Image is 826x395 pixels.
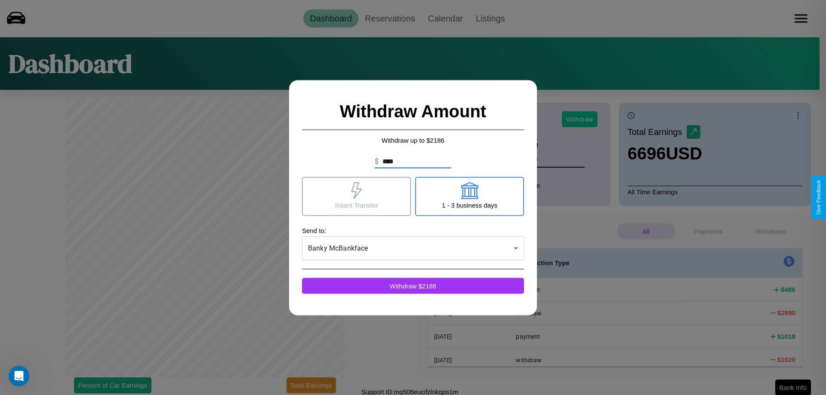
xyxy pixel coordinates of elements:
[442,199,497,211] p: 1 - 3 business days
[816,180,822,215] div: Give Feedback
[9,366,29,386] iframe: Intercom live chat
[302,236,524,260] div: Banky McBankface
[302,224,524,236] p: Send to:
[302,134,524,146] p: Withdraw up to $ 2186
[335,199,378,211] p: Insant Transfer
[302,278,524,294] button: Withdraw $2186
[375,156,379,166] p: $
[302,93,524,130] h2: Withdraw Amount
